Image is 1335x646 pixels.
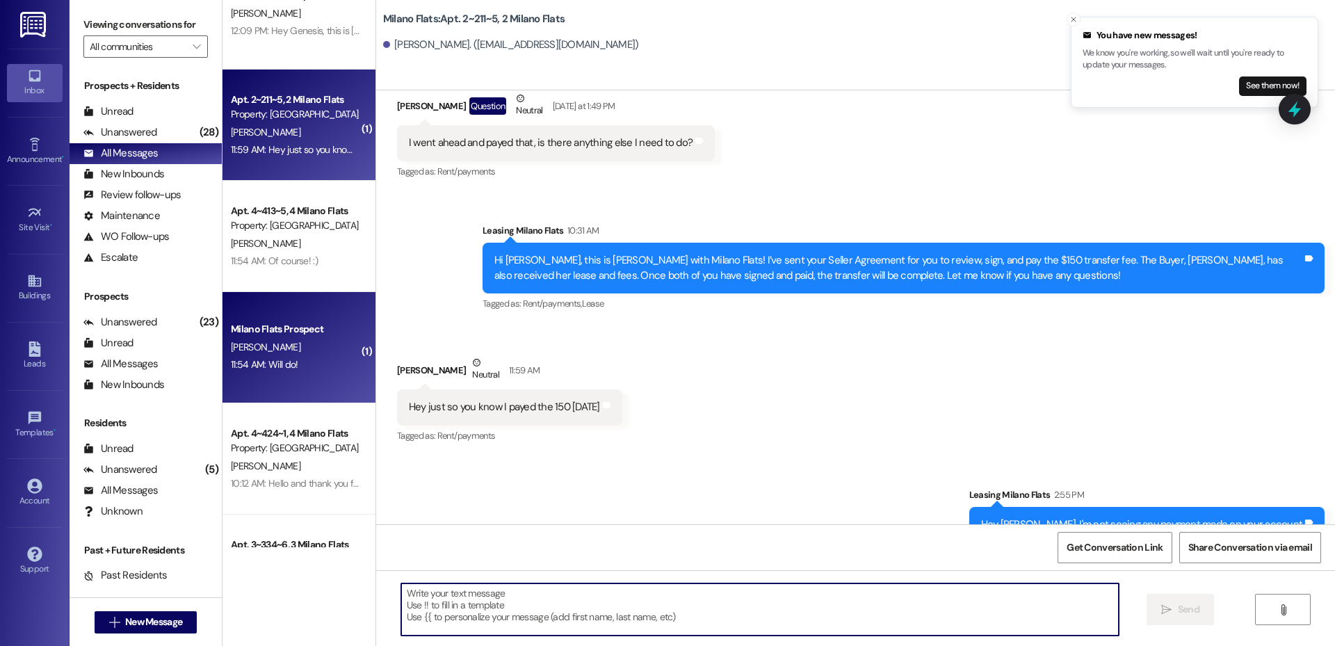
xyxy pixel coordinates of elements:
[1067,13,1081,26] button: Close toast
[969,487,1325,507] div: Leasing Milano Flats
[83,209,160,223] div: Maintenance
[231,322,359,337] div: Milano Flats Prospect
[83,357,158,371] div: All Messages
[397,161,715,181] div: Tagged as:
[564,223,599,238] div: 10:31 AM
[70,79,222,93] div: Prospects + Residents
[1058,532,1172,563] button: Get Conversation Link
[397,355,622,389] div: [PERSON_NAME]
[7,201,63,239] a: Site Visit •
[83,462,157,477] div: Unanswered
[231,218,359,233] div: Property: [GEOGRAPHIC_DATA] Flats
[7,269,63,307] a: Buildings
[231,460,300,472] span: [PERSON_NAME]
[109,617,120,628] i: 
[7,474,63,512] a: Account
[437,165,496,177] span: Rent/payments
[231,538,359,552] div: Apt. 3~334~6, 3 Milano Flats
[505,363,540,378] div: 11:59 AM
[196,312,222,333] div: (23)
[83,568,168,583] div: Past Residents
[1178,602,1199,617] span: Send
[383,38,639,52] div: [PERSON_NAME]. ([EMAIL_ADDRESS][DOMAIN_NAME])
[231,126,300,138] span: [PERSON_NAME]
[397,426,622,446] div: Tagged as:
[383,12,565,26] b: Milano Flats: Apt. 2~211~5, 2 Milano Flats
[494,253,1302,283] div: Hi [PERSON_NAME], this is [PERSON_NAME] with Milano Flats! I’ve sent your Seller Agreement for yo...
[549,99,615,113] div: [DATE] at 1:49 PM
[83,167,164,181] div: New Inbounds
[50,220,52,230] span: •
[83,125,157,140] div: Unanswered
[231,204,359,218] div: Apt. 4~413~5, 4 Milano Flats
[409,136,693,150] div: I went ahead and payed that, is there anything else I need to do?
[231,441,359,455] div: Property: [GEOGRAPHIC_DATA] Flats
[83,229,169,244] div: WO Follow-ups
[83,188,181,202] div: Review follow-ups
[83,378,164,392] div: New Inbounds
[397,91,715,125] div: [PERSON_NAME]
[1278,604,1288,615] i: 
[7,64,63,102] a: Inbox
[196,122,222,143] div: (28)
[582,298,604,309] span: Lease
[231,426,359,441] div: Apt. 4~424~1, 4 Milano Flats
[469,97,506,115] div: Question
[1161,604,1172,615] i: 
[231,255,318,267] div: 11:54 AM: Of course! :)
[1083,29,1306,42] div: You have new messages!
[1239,76,1306,96] button: See them now!
[1067,540,1163,555] span: Get Conversation Link
[202,459,222,481] div: (5)
[90,35,186,58] input: All communities
[54,426,56,435] span: •
[83,104,133,119] div: Unread
[231,237,300,250] span: [PERSON_NAME]
[95,611,197,633] button: New Message
[62,152,64,162] span: •
[231,341,300,353] span: [PERSON_NAME]
[7,542,63,580] a: Support
[83,336,133,350] div: Unread
[1188,540,1312,555] span: Share Conversation via email
[83,442,133,456] div: Unread
[83,250,138,265] div: Escalate
[83,483,158,498] div: All Messages
[70,543,222,558] div: Past + Future Residents
[70,289,222,304] div: Prospects
[231,7,300,19] span: [PERSON_NAME]
[231,143,446,156] div: 11:59 AM: Hey just so you know I payed the 150 [DATE]
[83,504,143,519] div: Unknown
[125,615,182,629] span: New Message
[523,298,582,309] span: Rent/payments ,
[83,315,157,330] div: Unanswered
[231,107,359,122] div: Property: [GEOGRAPHIC_DATA] Flats
[83,14,208,35] label: Viewing conversations for
[231,92,359,107] div: Apt. 2~211~5, 2 Milano Flats
[7,337,63,375] a: Leads
[1147,594,1214,625] button: Send
[483,293,1325,314] div: Tagged as:
[513,91,545,120] div: Neutral
[1179,532,1321,563] button: Share Conversation via email
[83,146,158,161] div: All Messages
[483,223,1325,243] div: Leasing Milano Flats
[981,517,1303,532] div: Hey [PERSON_NAME], I'm not seeing any payment made on your account
[20,12,49,38] img: ResiDesk Logo
[409,400,600,414] div: Hey just so you know I payed the 150 [DATE]
[1083,47,1306,72] p: We know you're working, so we'll wait until you're ready to update your messages.
[231,358,298,371] div: 11:54 AM: Will do!
[231,477,1105,490] div: 10:12 AM: Hello and thank you for contacting Milano Flats. You have reached us after hours. Our t...
[437,430,496,442] span: Rent/payments
[1051,487,1084,502] div: 2:55 PM
[193,41,200,52] i: 
[70,416,222,430] div: Residents
[7,406,63,444] a: Templates •
[469,355,501,385] div: Neutral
